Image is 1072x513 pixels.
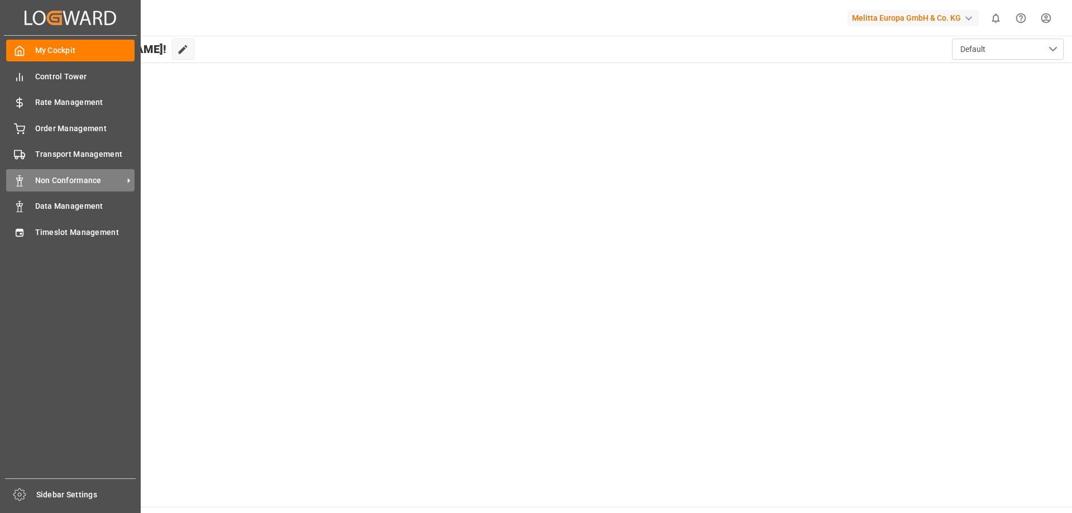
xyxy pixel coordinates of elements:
span: Hello [PERSON_NAME]! [46,39,166,60]
span: Control Tower [35,71,135,83]
a: Rate Management [6,92,135,113]
button: Help Center [1008,6,1033,31]
button: open menu [952,39,1064,60]
span: Transport Management [35,148,135,160]
span: My Cockpit [35,45,135,56]
a: Control Tower [6,65,135,87]
button: Melitta Europa GmbH & Co. KG [848,7,983,28]
span: Order Management [35,123,135,135]
span: Sidebar Settings [36,489,136,501]
span: Data Management [35,200,135,212]
span: Default [960,44,985,55]
a: My Cockpit [6,40,135,61]
span: Non Conformance [35,175,123,186]
a: Transport Management [6,143,135,165]
a: Timeslot Management [6,221,135,243]
div: Melitta Europa GmbH & Co. KG [848,10,979,26]
a: Data Management [6,195,135,217]
button: show 0 new notifications [983,6,1008,31]
span: Timeslot Management [35,227,135,238]
span: Rate Management [35,97,135,108]
a: Order Management [6,117,135,139]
